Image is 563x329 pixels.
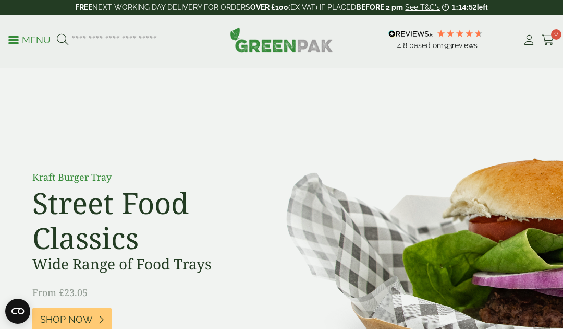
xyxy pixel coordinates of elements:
span: 0 [551,29,561,40]
span: 4.8 [397,41,409,50]
span: Based on [409,41,441,50]
h3: Wide Range of Food Trays [32,255,267,273]
img: REVIEWS.io [388,30,434,38]
p: Kraft Burger Tray [32,170,267,184]
a: Menu [8,34,51,44]
h2: Street Food Classics [32,185,267,255]
div: 4.8 Stars [436,29,483,38]
span: From £23.05 [32,286,88,299]
p: Menu [8,34,51,46]
button: Open CMP widget [5,299,30,324]
img: GreenPak Supplies [230,27,333,52]
a: 0 [542,32,555,48]
a: See T&C's [405,3,440,11]
strong: OVER £100 [250,3,288,11]
span: reviews [452,41,478,50]
i: Cart [542,35,555,45]
span: 193 [441,41,452,50]
span: left [477,3,488,11]
i: My Account [522,35,535,45]
span: 1:14:52 [451,3,476,11]
span: Shop Now [40,314,93,325]
strong: BEFORE 2 pm [356,3,403,11]
strong: FREE [75,3,92,11]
